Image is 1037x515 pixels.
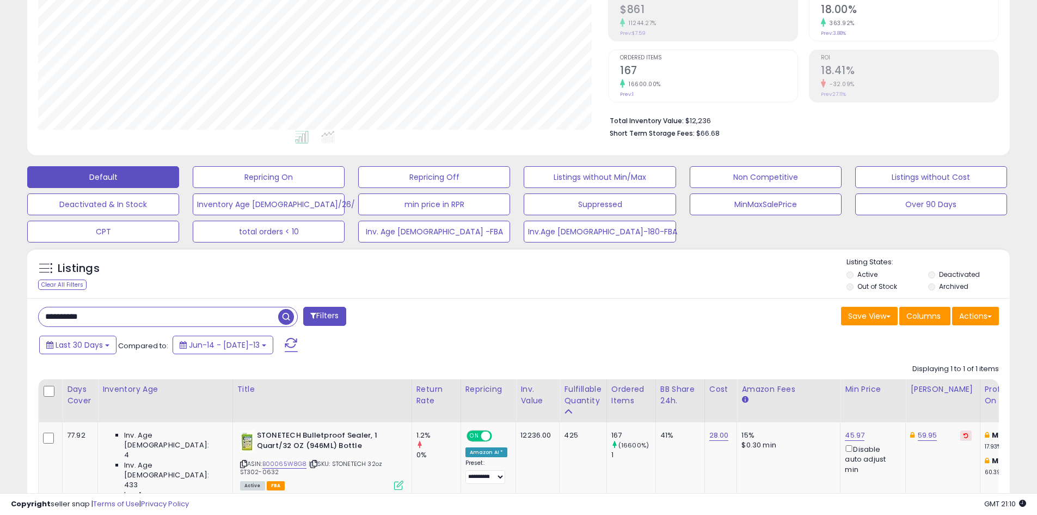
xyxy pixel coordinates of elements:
div: seller snap | | [11,499,189,510]
div: Inv. value [520,384,555,407]
span: 433 [124,480,138,490]
button: Suppressed [524,193,676,215]
div: Ordered Items [611,384,651,407]
b: Max: [992,456,1011,466]
div: Days Cover [67,384,93,407]
small: 11244.27% [625,19,656,27]
small: Prev: 1 [620,91,634,98]
div: ASIN: [240,431,403,489]
img: 417w0cxIc1L._SL40_.jpg [240,431,254,452]
button: Repricing Off [358,166,510,188]
span: Columns [906,311,941,322]
h2: 18.00% [821,3,998,18]
div: Amazon AI * [465,447,508,457]
strong: Copyright [11,499,51,509]
button: Jun-14 - [DATE]-13 [173,336,273,354]
b: Total Inventory Value: [610,116,684,125]
div: 77.92 [67,431,89,440]
b: STONETECH Bulletproof Sealer, 1 Quart/32 OZ (946ML) Bottle [257,431,389,453]
button: total orders < 10 [193,221,345,243]
small: Amazon Fees. [741,395,748,405]
span: ON [468,432,481,441]
button: Listings without Cost [855,166,1007,188]
div: 12236.00 [520,431,551,440]
span: Jun-14 - [DATE]-13 [189,340,260,350]
span: Inv. Age [DEMOGRAPHIC_DATA]: [124,431,224,450]
div: 1.2% [416,431,461,440]
button: Listings without Min/Max [524,166,676,188]
div: BB Share 24h. [660,384,700,407]
span: 4 [124,450,129,460]
div: Title [237,384,407,395]
b: Min: [992,430,1008,440]
button: min price in RPR [358,193,510,215]
a: Terms of Use [93,499,139,509]
small: Prev: 27.11% [821,91,846,98]
div: 0% [416,450,461,460]
button: Non Competitive [690,166,842,188]
div: 41% [660,431,696,440]
span: Compared to: [118,341,168,351]
div: Displaying 1 to 1 of 1 items [912,364,999,374]
a: Privacy Policy [141,499,189,509]
a: 28.00 [709,430,729,441]
button: Inv.Age [DEMOGRAPHIC_DATA]-180-FBA [524,221,676,243]
button: Default [27,166,179,188]
div: 167 [611,431,655,440]
h2: $861 [620,3,797,18]
span: 2025-08-13 21:10 GMT [984,499,1026,509]
li: $12,236 [610,113,991,126]
button: Columns [899,307,950,325]
a: 59.95 [918,430,937,441]
h2: 167 [620,64,797,79]
div: Preset: [465,459,508,484]
small: -32.09% [826,80,855,88]
span: | SKU: STONETECH 32oz ST302-0632 [240,459,382,476]
small: Prev: 3.88% [821,30,846,37]
div: Disable auto adjust min [845,443,897,475]
span: Inv. Age [DEMOGRAPHIC_DATA]: [124,490,224,510]
button: Deactivated & In Stock [27,193,179,215]
div: [PERSON_NAME] [910,384,975,395]
div: Repricing [465,384,512,395]
button: CPT [27,221,179,243]
span: OFF [490,432,507,441]
span: Last 30 Days [56,340,103,350]
div: 1 [611,450,655,460]
div: Fulfillable Quantity [564,384,602,407]
button: MinMaxSalePrice [690,193,842,215]
small: (16600%) [618,441,649,450]
span: All listings currently available for purchase on Amazon [240,481,265,490]
a: 45.97 [845,430,864,441]
button: Actions [952,307,999,325]
div: Amazon Fees [741,384,836,395]
button: Repricing On [193,166,345,188]
span: Ordered Items [620,55,797,61]
small: 363.92% [826,19,855,27]
div: Cost [709,384,733,395]
div: Min Price [845,384,901,395]
div: Inventory Age [102,384,228,395]
div: 15% [741,431,832,440]
button: Inventory Age [DEMOGRAPHIC_DATA]/26/ [193,193,345,215]
label: Archived [939,282,968,291]
span: FBA [267,481,285,490]
h2: 18.41% [821,64,998,79]
button: Filters [303,307,346,326]
small: 16600.00% [625,80,661,88]
div: Clear All Filters [38,280,87,290]
span: ROI [821,55,998,61]
b: Short Term Storage Fees: [610,129,695,138]
div: Return Rate [416,384,456,407]
label: Out of Stock [857,282,897,291]
h5: Listings [58,261,100,276]
button: Last 30 Days [39,336,116,354]
div: 425 [564,431,598,440]
button: Save View [841,307,898,325]
label: Active [857,270,878,279]
span: $66.68 [696,128,720,138]
div: $0.30 min [741,440,832,450]
span: Inv. Age [DEMOGRAPHIC_DATA]: [124,461,224,480]
button: Over 90 Days [855,193,1007,215]
a: B00065W8G8 [262,459,307,469]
